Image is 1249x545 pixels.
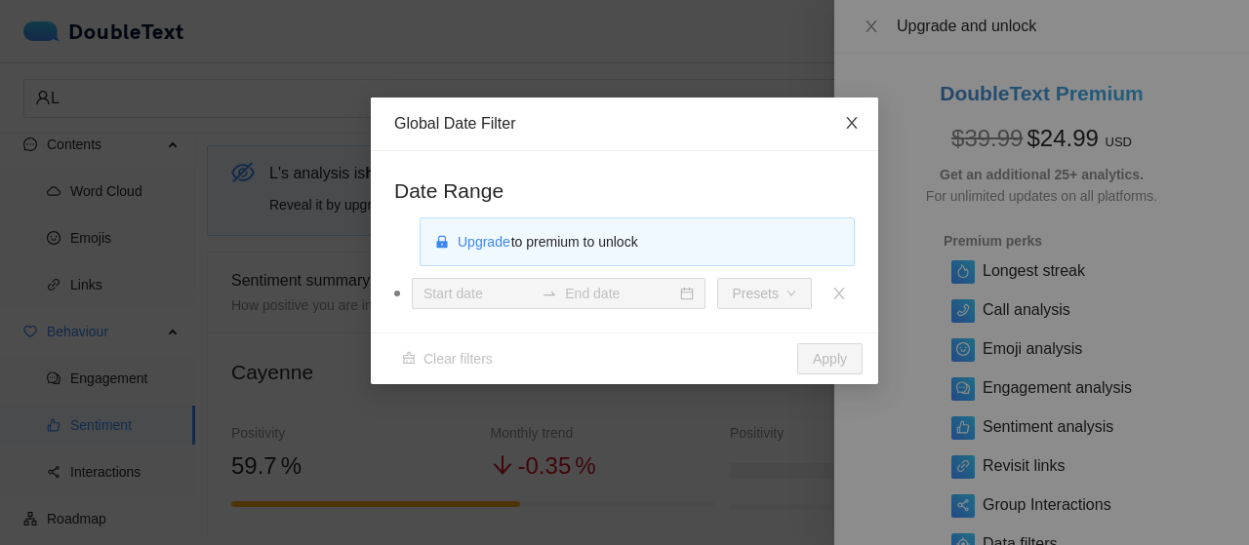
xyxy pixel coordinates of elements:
button: Upgrade [457,226,511,257]
div: Global Date Filter [394,113,855,135]
button: close [824,278,855,309]
input: Start date [423,283,534,304]
span: lock [435,235,449,249]
span: Upgrade [458,231,510,253]
span: to premium to unlock [457,234,638,250]
input: End date [565,283,675,304]
button: Apply [797,343,863,374]
span: swap-right [542,286,557,301]
button: Close [826,97,878,150]
h2: Date Range [394,175,855,207]
span: close [844,115,860,131]
button: Presetsdown [717,278,812,309]
button: clearClear filters [386,343,508,374]
span: to [542,286,557,301]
